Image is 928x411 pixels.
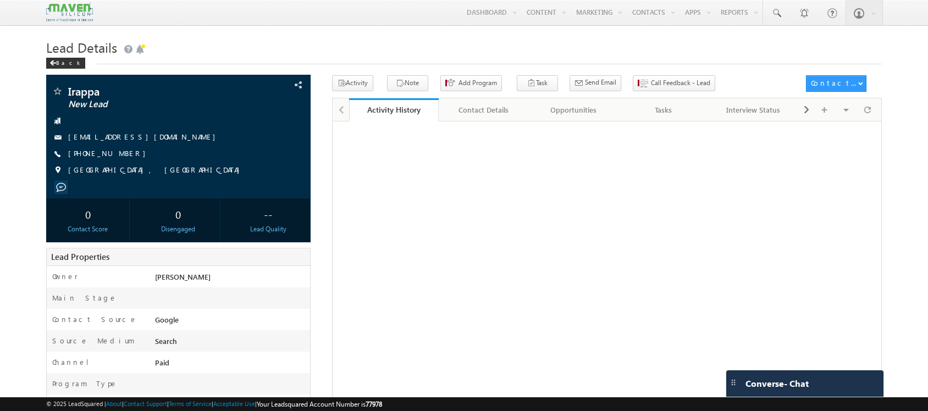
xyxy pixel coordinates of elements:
div: Back [46,58,85,69]
span: Send Email [585,77,616,87]
a: Back [46,57,91,66]
span: Irappa [68,86,233,97]
span: New Lead [68,99,233,110]
label: Contact Source [52,314,137,324]
div: Google [152,314,310,330]
div: Lead Quality [230,224,307,234]
div: Search [152,336,310,351]
span: Your Leadsquared Account Number is [257,400,382,408]
label: Owner [52,271,78,281]
button: Add Program [440,75,502,91]
div: Interview Status [717,103,789,116]
div: Opportunities [538,103,609,116]
img: Custom Logo [46,3,92,22]
label: Source Medium [52,336,135,346]
span: Lead Properties [51,251,109,262]
button: Task [517,75,558,91]
div: Contact Actions [811,78,858,88]
span: [PHONE_NUMBER] [68,148,151,159]
span: Call Feedback - Lead [651,78,710,88]
a: Acceptable Use [213,400,255,407]
label: Program Type [52,379,118,388]
label: Main Stage [52,293,117,303]
a: Terms of Service [169,400,212,407]
span: Lead Details [46,38,117,56]
div: -- [230,204,307,224]
span: © 2025 LeadSquared | | | | | [46,399,382,409]
button: Note [387,75,428,91]
a: [EMAIL_ADDRESS][DOMAIN_NAME] [68,132,221,141]
a: Contact Support [124,400,167,407]
div: Contact Score [49,224,126,234]
span: 77978 [366,400,382,408]
div: Activity History [357,104,431,115]
button: Activity [332,75,373,91]
div: Tasks [627,103,699,116]
a: Activity History [349,98,439,121]
span: [GEOGRAPHIC_DATA], [GEOGRAPHIC_DATA] [68,165,245,176]
img: carter-drag [729,378,738,387]
a: Opportunities [529,98,619,121]
a: Interview Status [709,98,799,121]
button: Send Email [570,75,621,91]
a: Tasks [618,98,709,121]
button: Call Feedback - Lead [633,75,715,91]
label: Channel [52,357,97,367]
div: 0 [49,204,126,224]
span: Converse - Chat [745,379,809,388]
div: Paid [152,357,310,373]
button: Contact Actions [806,75,866,92]
div: Disengaged [140,224,217,234]
a: Contact Details [439,98,529,121]
div: 0 [140,204,217,224]
a: About [106,400,122,407]
span: Add Program [459,78,497,88]
span: [PERSON_NAME] [155,272,211,281]
div: Contact Details [448,103,519,116]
